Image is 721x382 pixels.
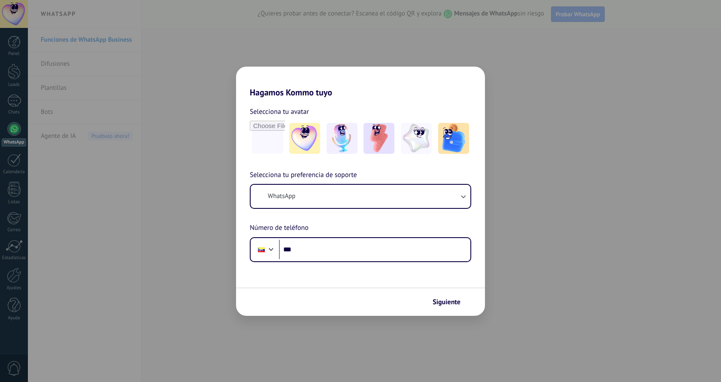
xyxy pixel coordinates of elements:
span: WhatsApp [268,192,295,201]
span: Selecciona tu avatar [250,106,309,117]
img: -2.jpeg [327,123,357,154]
h2: Hagamos Kommo tuyo [236,67,485,98]
span: Siguiente [433,299,460,305]
span: Número de teléfono [250,223,309,234]
button: Siguiente [429,295,472,309]
img: -3.jpeg [364,123,394,154]
img: -1.jpeg [289,123,320,154]
button: WhatsApp [251,185,470,208]
img: -4.jpeg [401,123,432,154]
img: -5.jpeg [438,123,469,154]
span: Selecciona tu preferencia de soporte [250,170,357,181]
div: Venezuela: + 58 [253,241,270,259]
